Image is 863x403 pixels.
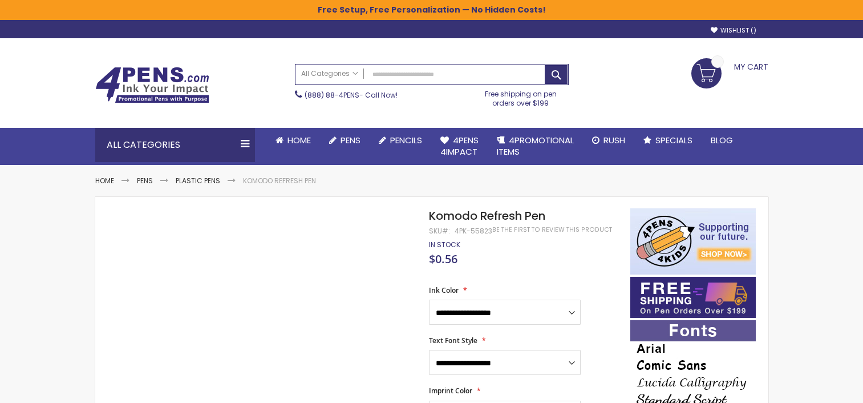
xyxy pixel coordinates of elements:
span: Komodo Refresh Pen [429,208,545,224]
span: 4PROMOTIONAL ITEMS [497,134,574,158]
span: Ink Color [429,285,459,295]
span: Pens [341,134,360,146]
img: 4Pens Custom Pens and Promotional Products [95,67,209,103]
a: Home [266,128,320,153]
a: Plastic Pens [176,176,220,186]
span: All Categories [301,69,358,78]
a: 4PROMOTIONALITEMS [488,128,583,165]
span: Text Font Style [429,336,477,345]
div: Availability [429,240,460,249]
a: Wishlist [711,26,756,35]
a: Rush [583,128,634,153]
a: Be the first to review this product [492,225,612,234]
div: Free shipping on pen orders over $199 [473,85,569,108]
a: Home [95,176,114,186]
a: 4Pens4impact [431,128,488,165]
a: (888) 88-4PENS [305,90,359,100]
li: Komodo Refresh Pen [243,176,316,186]
span: Specials [655,134,692,146]
a: Blog [702,128,742,153]
span: - Call Now! [305,90,398,100]
span: Home [287,134,311,146]
a: All Categories [295,65,364,83]
div: All Categories [95,128,255,162]
span: $0.56 [429,251,457,267]
span: Pencils [390,134,422,146]
a: Pencils [370,128,431,153]
img: Free shipping on orders over $199 [630,277,756,318]
div: 4PK-55823 [455,227,492,236]
span: Rush [603,134,625,146]
strong: SKU [429,226,450,236]
span: In stock [429,240,460,249]
a: Pens [137,176,153,186]
a: Specials [634,128,702,153]
a: Pens [320,128,370,153]
span: 4Pens 4impact [440,134,479,158]
span: Blog [711,134,733,146]
span: Imprint Color [429,386,472,396]
img: 4pens 4 kids [630,208,756,275]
